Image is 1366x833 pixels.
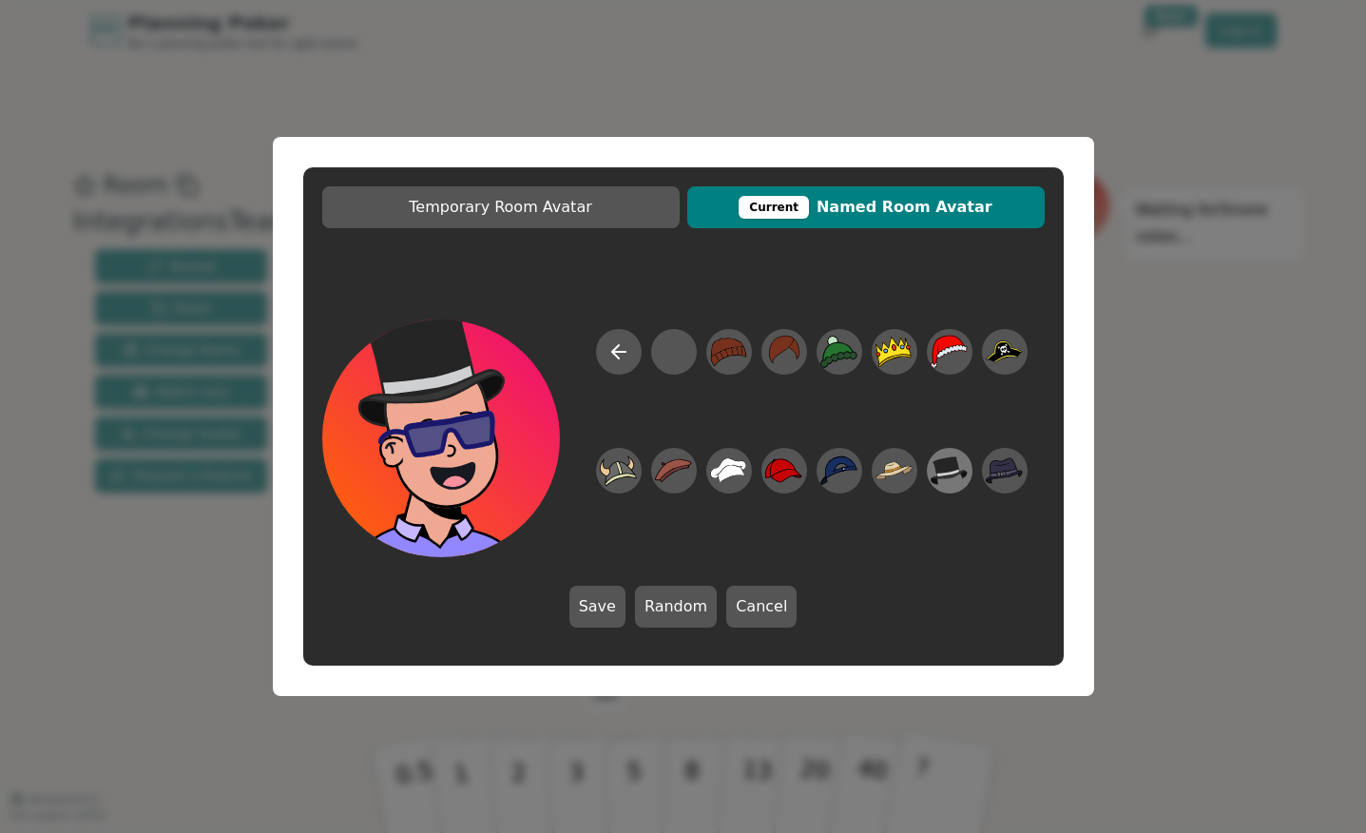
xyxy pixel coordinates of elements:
[726,586,797,628] button: Cancel
[687,186,1045,228] button: CurrentNamed Room Avatar
[332,196,670,219] span: Temporary Room Avatar
[739,196,809,219] div: This avatar will be displayed in dedicated rooms
[635,586,717,628] button: Random
[697,196,1035,219] span: Named Room Avatar
[569,586,625,628] button: Save
[322,186,680,228] button: Temporary Room Avatar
